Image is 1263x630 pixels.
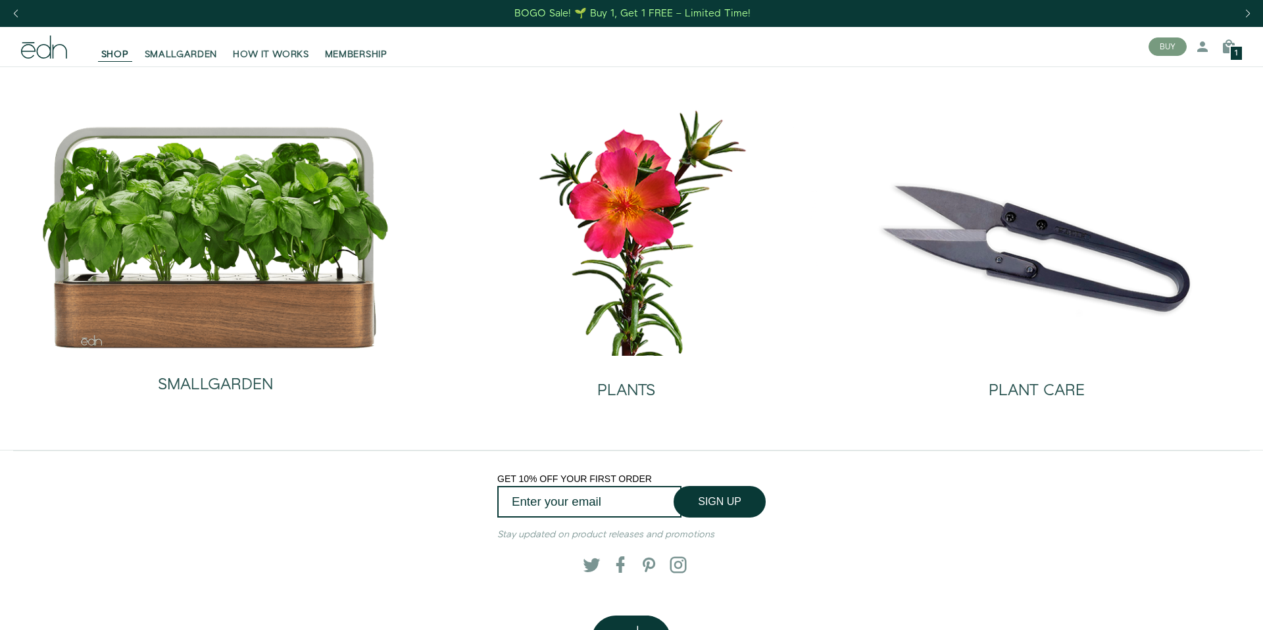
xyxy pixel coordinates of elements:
[842,356,1231,410] a: PLANT CARE
[137,32,226,61] a: SMALLGARDEN
[158,376,273,393] h2: SMALLGARDEN
[1149,37,1187,56] button: BUY
[317,32,395,61] a: MEMBERSHIP
[597,382,655,399] h2: PLANTS
[325,48,387,61] span: MEMBERSHIP
[432,356,821,410] a: PLANTS
[145,48,218,61] span: SMALLGARDEN
[233,48,309,61] span: HOW IT WORKS
[497,486,681,517] input: Enter your email
[41,350,391,404] a: SMALLGARDEN
[93,32,137,61] a: SHOP
[497,528,714,541] em: Stay updated on product releases and promotions
[497,473,652,484] span: GET 10% OFF YOUR FIRST ORDER
[101,48,129,61] span: SHOP
[674,486,766,518] button: SIGN UP
[1235,50,1238,57] span: 1
[989,382,1085,399] h2: PLANT CARE
[225,32,316,61] a: HOW IT WORKS
[514,3,753,24] a: BOGO Sale! 🌱 Buy 1, Get 1 FREE – Limited Time!
[514,7,751,20] div: BOGO Sale! 🌱 Buy 1, Get 1 FREE – Limited Time!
